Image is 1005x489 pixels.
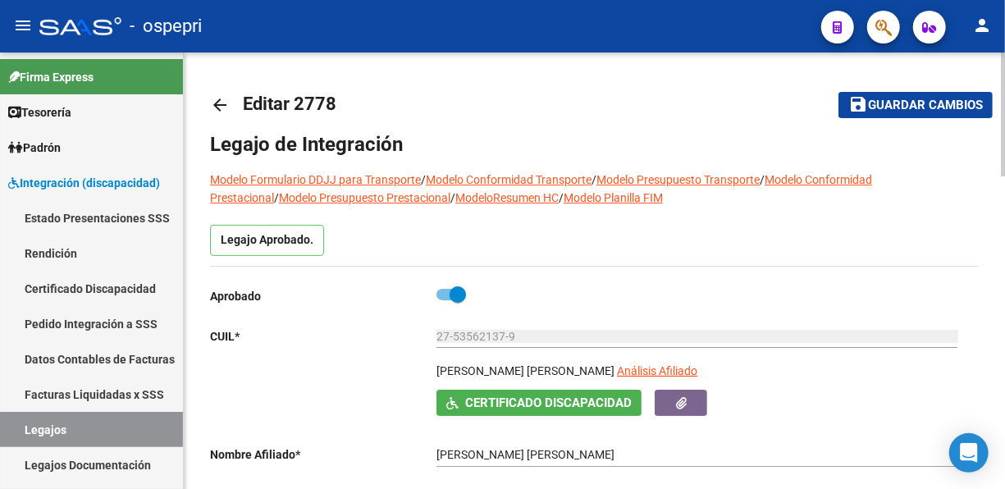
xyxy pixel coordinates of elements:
[436,362,614,380] p: [PERSON_NAME] [PERSON_NAME]
[426,173,592,186] a: Modelo Conformidad Transporte
[848,94,868,114] mat-icon: save
[596,173,760,186] a: Modelo Presupuesto Transporte
[130,8,202,44] span: - ospepri
[279,191,450,204] a: Modelo Presupuesto Prestacional
[210,131,979,158] h1: Legajo de Integración
[8,68,94,86] span: Firma Express
[210,446,436,464] p: Nombre Afiliado
[210,95,230,115] mat-icon: arrow_back
[8,174,160,192] span: Integración (discapacidad)
[210,173,421,186] a: Modelo Formulario DDJJ para Transporte
[210,287,436,305] p: Aprobado
[465,396,632,411] span: Certificado Discapacidad
[868,98,983,113] span: Guardar cambios
[564,191,663,204] a: Modelo Planilla FIM
[455,191,559,204] a: ModeloResumen HC
[838,92,993,117] button: Guardar cambios
[972,16,992,35] mat-icon: person
[243,94,336,114] span: Editar 2778
[436,390,642,415] button: Certificado Discapacidad
[8,139,61,157] span: Padrón
[617,364,697,377] span: Análisis Afiliado
[210,327,436,345] p: CUIL
[210,225,324,256] p: Legajo Aprobado.
[8,103,71,121] span: Tesorería
[949,433,989,473] div: Open Intercom Messenger
[13,16,33,35] mat-icon: menu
